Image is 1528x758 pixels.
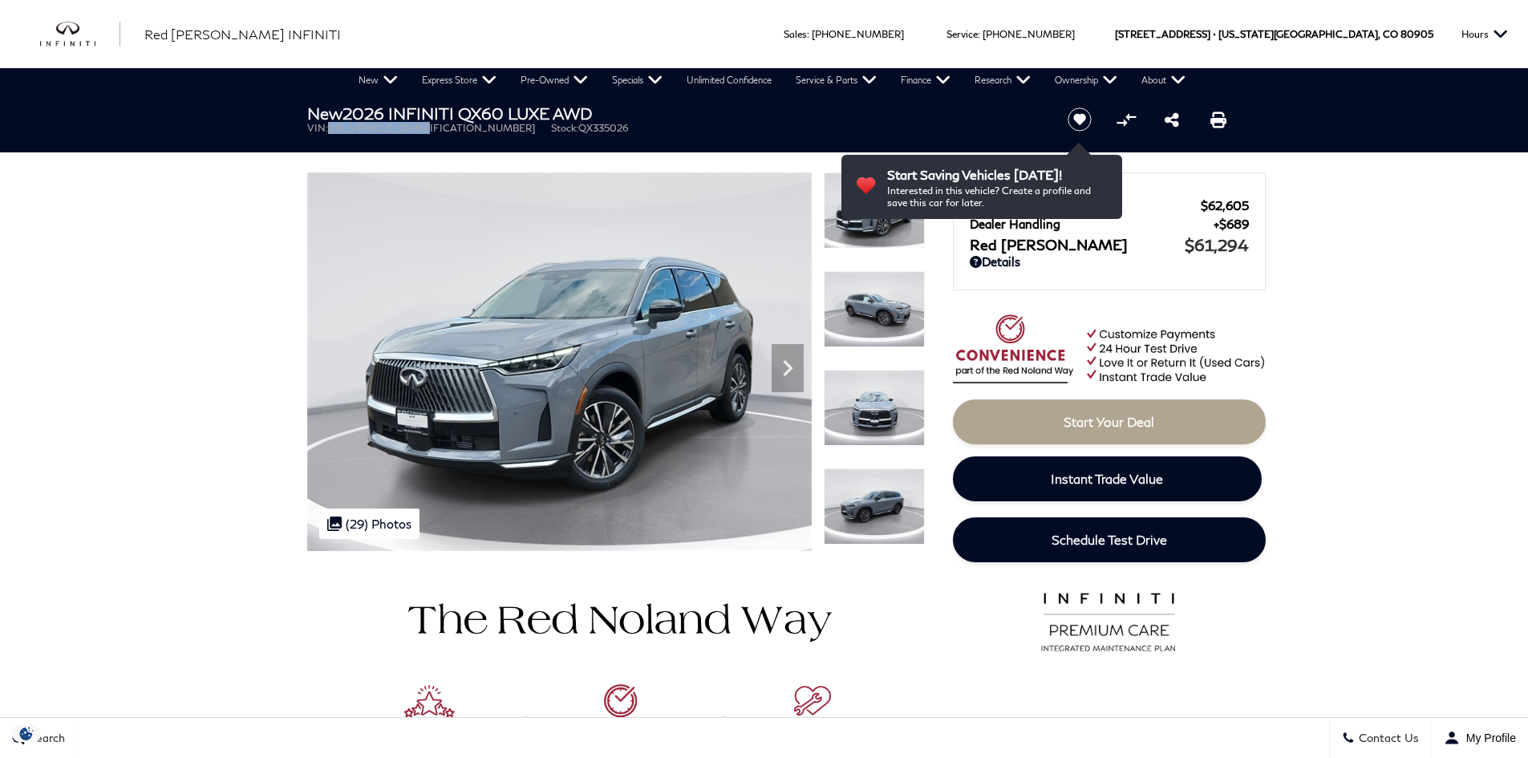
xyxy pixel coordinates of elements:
[953,456,1262,501] a: Instant Trade Value
[509,68,600,92] a: Pre-Owned
[807,28,809,40] span: :
[824,468,925,545] img: New 2026 HARBOR GRAY INFINITI LUXE AWD image 4
[1114,107,1138,132] button: Compare Vehicle
[551,122,578,134] span: Stock:
[1210,110,1226,129] a: Print this New 2026 INFINITI QX60 LUXE AWD
[889,68,963,92] a: Finance
[824,172,925,249] img: New 2026 HARBOR GRAY INFINITI LUXE AWD image 1
[824,370,925,446] img: New 2026 HARBOR GRAY INFINITI LUXE AWD image 3
[8,725,45,742] img: Opt-Out Icon
[347,68,410,92] a: New
[144,25,341,44] a: Red [PERSON_NAME] INFINITI
[784,28,807,40] span: Sales
[1185,235,1249,254] span: $61,294
[40,22,120,47] a: infiniti
[1201,198,1249,213] span: $62,605
[970,217,1249,231] a: Dealer Handling $689
[25,732,65,745] span: Search
[410,68,509,92] a: Express Store
[1062,107,1097,132] button: Save vehicle
[600,68,675,92] a: Specials
[1051,471,1163,486] span: Instant Trade Value
[8,725,45,742] section: Click to Open Cookie Consent Modal
[307,103,342,123] strong: New
[1129,68,1198,92] a: About
[1043,68,1129,92] a: Ownership
[1432,718,1528,758] button: Open user profile menu
[307,122,328,134] span: VIN:
[307,104,1041,122] h1: 2026 INFINITI QX60 LUXE AWD
[1460,732,1516,744] span: My Profile
[953,399,1266,444] a: Start Your Deal
[812,28,904,40] a: [PHONE_NUMBER]
[1355,732,1419,745] span: Contact Us
[784,68,889,92] a: Service & Parts
[1064,414,1154,429] span: Start Your Deal
[307,172,812,551] img: New 2026 HARBOR GRAY INFINITI LUXE AWD image 1
[1052,532,1167,547] span: Schedule Test Drive
[978,28,980,40] span: :
[970,198,1201,213] span: MSRP
[319,509,419,539] div: (29) Photos
[1115,28,1433,40] a: [STREET_ADDRESS] • [US_STATE][GEOGRAPHIC_DATA], CO 80905
[1214,217,1249,231] span: $689
[347,68,1198,92] nav: Main Navigation
[953,517,1266,562] a: Schedule Test Drive
[578,122,629,134] span: QX335026
[675,68,784,92] a: Unlimited Confidence
[824,271,925,347] img: New 2026 HARBOR GRAY INFINITI LUXE AWD image 2
[40,22,120,47] img: INFINITI
[970,217,1214,231] span: Dealer Handling
[328,122,535,134] span: [US_VEHICLE_IDENTIFICATION_NUMBER]
[946,28,978,40] span: Service
[970,235,1249,254] a: Red [PERSON_NAME] $61,294
[970,236,1185,253] span: Red [PERSON_NAME]
[970,198,1249,213] a: MSRP $62,605
[983,28,1075,40] a: [PHONE_NUMBER]
[1165,110,1179,129] a: Share this New 2026 INFINITI QX60 LUXE AWD
[144,26,341,42] span: Red [PERSON_NAME] INFINITI
[772,344,804,392] div: Next
[1031,589,1187,653] img: infinitipremiumcare.png
[970,254,1249,269] a: Details
[963,68,1043,92] a: Research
